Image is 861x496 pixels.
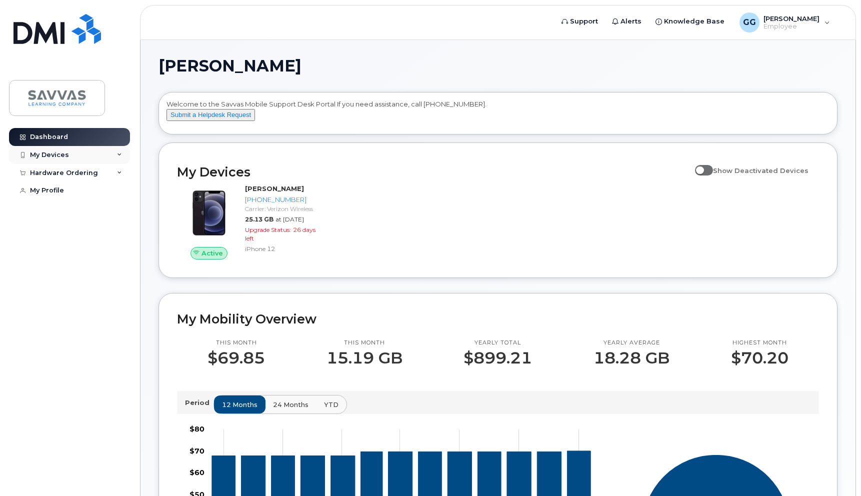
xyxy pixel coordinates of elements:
[245,244,324,253] div: iPhone 12
[245,184,304,192] strong: [PERSON_NAME]
[201,248,223,258] span: Active
[189,446,204,455] tspan: $70
[177,164,690,179] h2: My Devices
[593,339,669,347] p: Yearly average
[695,161,703,169] input: Show Deactivated Devices
[185,398,213,407] p: Period
[817,452,853,488] iframe: Messenger Launcher
[245,204,324,213] div: Carrier: Verizon Wireless
[207,339,265,347] p: This month
[326,339,402,347] p: This month
[326,349,402,367] p: 15.19 GB
[245,226,315,242] span: 26 days left
[713,166,808,174] span: Show Deactivated Devices
[275,215,304,223] span: at [DATE]
[166,110,255,118] a: Submit a Helpdesk Request
[166,109,255,121] button: Submit a Helpdesk Request
[245,226,291,233] span: Upgrade Status:
[158,58,301,73] span: [PERSON_NAME]
[463,349,532,367] p: $899.21
[731,349,788,367] p: $70.20
[245,215,273,223] span: 25.13 GB
[207,349,265,367] p: $69.85
[731,339,788,347] p: Highest month
[177,184,328,260] a: Active[PERSON_NAME][PHONE_NUMBER]Carrier: Verizon Wireless25.13 GBat [DATE]Upgrade Status:26 days...
[463,339,532,347] p: Yearly total
[177,311,819,326] h2: My Mobility Overview
[185,189,233,237] img: iPhone_12.jpg
[273,400,308,409] span: 24 months
[189,424,204,433] tspan: $80
[593,349,669,367] p: 18.28 GB
[245,195,324,204] div: [PHONE_NUMBER]
[324,400,338,409] span: YTD
[189,468,204,477] tspan: $60
[166,99,829,130] div: Welcome to the Savvas Mobile Support Desk Portal If you need assistance, call [PHONE_NUMBER].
